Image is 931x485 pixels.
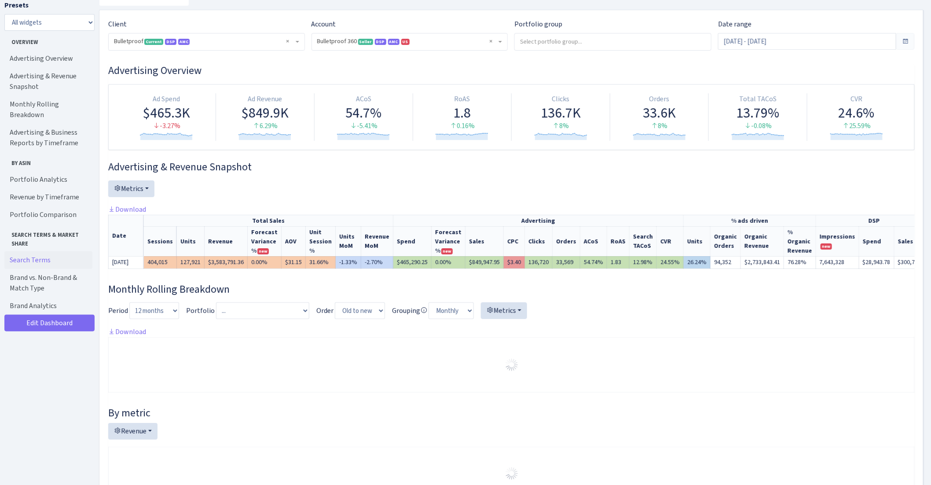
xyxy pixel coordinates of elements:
[109,33,304,50] span: Bulletproof <span class="badge badge-success">Current</span><span class="badge badge-primary">DSP...
[108,327,146,336] a: Download
[525,256,553,268] td: 136,720
[784,256,816,268] td: 76.28%
[186,305,215,316] label: Portfolio
[607,226,630,256] th: RoAS
[4,124,92,152] a: Advertising & Business Reports by Timeframe
[811,94,902,104] div: CVR
[465,256,504,268] td: $849,947.95
[248,226,282,256] th: Revenue Forecast Variance %
[432,226,465,256] th: Spend Forecast Variance %
[109,256,144,268] td: [DATE]
[306,256,336,268] td: 31.66%
[4,206,92,224] a: Portfolio Comparison
[220,121,311,131] div: 6.29%
[257,248,269,254] span: new
[481,302,527,319] button: Metrics
[312,33,508,50] span: Bulletproof 360 <span class="badge badge-success">Seller</span><span class="badge badge-primary">...
[657,226,684,256] th: CVR
[121,104,212,121] div: $465.3K
[684,226,711,256] th: Units
[712,94,803,104] div: Total TACoS
[607,256,630,268] td: 1.83
[336,226,361,256] th: Units MoM
[316,305,334,316] label: Order
[108,161,915,173] h3: Widget #2
[514,19,562,29] label: Portfolio group
[4,67,92,96] a: Advertising & Revenue Snapshot
[741,226,784,256] th: Organic Revenue
[684,215,816,226] th: % ads driven
[504,226,525,256] th: CPC
[336,256,361,268] td: -1.33%
[144,226,177,256] th: Sessions
[286,37,290,46] span: Remove all items
[5,155,92,167] span: By ASIN
[144,256,177,268] td: 404,015
[580,226,607,256] th: ACoS
[859,256,894,268] td: $28,943.78
[580,256,607,268] td: 54.74%
[388,39,400,45] span: AMC
[392,305,427,316] label: Grouping
[317,37,497,46] span: Bulletproof 360 <span class="badge badge-success">Seller</span><span class="badge badge-primary">...
[712,104,803,121] div: 13.79%
[657,256,684,268] td: 24.55%
[375,39,386,45] span: DSP
[553,256,580,268] td: 33,569
[109,215,144,256] th: Date
[282,226,306,256] th: AOV
[282,256,306,268] td: $31.15
[711,226,741,256] th: Organic Orders
[441,248,453,254] span: new
[821,243,832,250] span: new
[108,407,915,419] h4: By metric
[205,256,248,268] td: $3,583,791.36
[711,256,741,268] td: 94,352
[4,50,92,67] a: Advertising Overview
[4,188,92,206] a: Revenue by Timeframe
[108,19,127,29] label: Client
[121,94,212,104] div: Ad Spend
[393,215,684,226] th: Advertising
[177,226,205,256] th: Units
[712,121,803,131] div: -0.08%
[306,226,336,256] th: Unit Session %
[4,297,92,315] a: Brand Analytics
[220,94,311,104] div: Ad Revenue
[515,121,606,131] div: 8%
[614,94,705,104] div: Orders
[417,104,508,121] div: 1.8
[393,256,432,268] td: $465,290.25
[417,94,508,104] div: RoAS
[816,226,859,256] th: Impressions
[741,256,784,268] td: $2,733,843.41
[358,39,373,45] span: Seller
[108,205,146,214] a: Download
[248,256,282,268] td: 0.00%
[525,226,553,256] th: Clicks
[614,104,705,121] div: 33.6K
[108,423,158,440] button: Revenue
[177,256,205,268] td: 127,921
[393,226,432,256] th: Spend
[108,283,915,296] h3: Widget #38
[4,269,92,297] a: Brand vs. Non-Brand & Match Type
[816,256,859,268] td: 7,643,328
[318,94,409,104] div: ACoS
[108,305,128,316] label: Period
[465,226,504,256] th: Sales
[515,94,606,104] div: Clicks
[220,104,311,121] div: $849.9K
[108,64,915,77] h3: Widget #1
[144,215,393,226] th: Total Sales
[630,256,657,268] td: 12.98%
[108,180,154,197] button: Metrics
[121,121,212,131] div: -3.27%
[361,226,393,256] th: Revenue MoM
[505,358,519,372] img: Preloader
[859,226,894,256] th: Spend
[718,19,751,29] label: Date range
[515,104,606,121] div: 136.7K
[553,226,580,256] th: Orders
[630,226,657,256] th: Search TACoS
